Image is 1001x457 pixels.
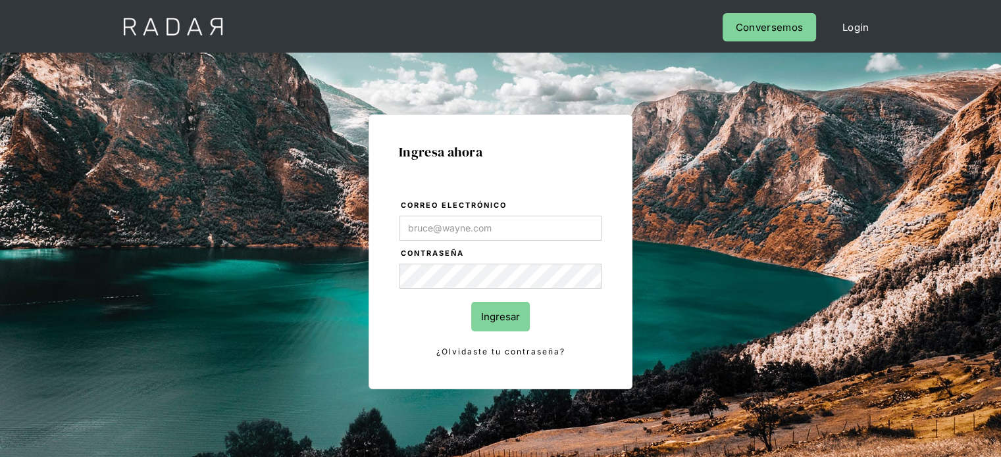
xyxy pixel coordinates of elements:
a: Conversemos [723,13,816,41]
a: Login [829,13,883,41]
a: ¿Olvidaste tu contraseña? [399,345,602,359]
input: bruce@wayne.com [399,216,602,241]
label: Contraseña [401,247,602,260]
form: Login Form [399,199,602,359]
label: Correo electrónico [401,199,602,212]
h1: Ingresa ahora [399,145,602,159]
input: Ingresar [471,302,530,331]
